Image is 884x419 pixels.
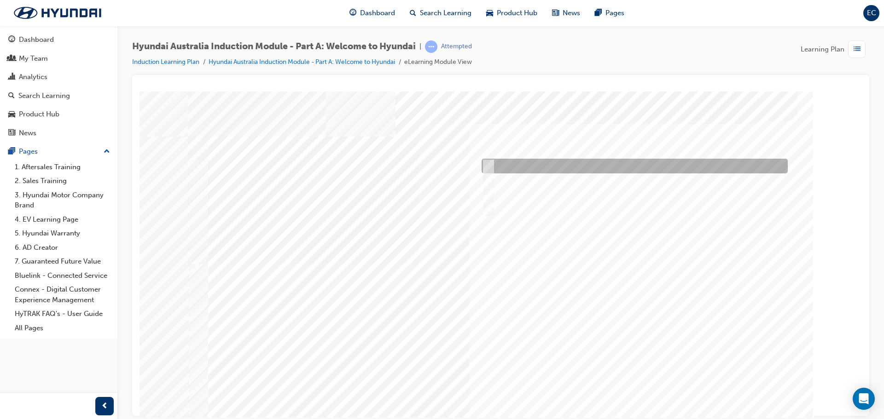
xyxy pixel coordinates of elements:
[410,7,416,19] span: search-icon
[11,282,114,307] a: Connex - Digital Customer Experience Management
[11,226,114,241] a: 5. Hyundai Warranty
[854,44,861,55] span: list-icon
[8,110,15,119] span: car-icon
[19,109,59,120] div: Product Hub
[101,401,108,412] span: prev-icon
[19,128,36,138] div: News
[8,55,15,63] span: people-icon
[404,57,472,68] li: eLearning Module View
[595,7,602,19] span: pages-icon
[11,212,114,227] a: 4. EV Learning Page
[18,91,70,101] div: Search Learning
[4,143,114,160] button: Pages
[11,174,114,188] a: 2. Sales Training
[801,44,844,55] span: Learning Plan
[545,4,587,23] a: news-iconNews
[132,41,416,52] span: Hyundai Australia Induction Module - Part A: Welcome to Hyundai
[11,269,114,283] a: Bluelink - Connected Service
[19,146,38,157] div: Pages
[360,8,395,18] span: Dashboard
[587,4,632,23] a: pages-iconPages
[420,8,471,18] span: Search Learning
[863,5,879,21] button: EC
[8,92,15,100] span: search-icon
[19,72,47,82] div: Analytics
[853,388,875,410] div: Open Intercom Messenger
[563,8,580,18] span: News
[4,69,114,86] a: Analytics
[342,4,402,23] a: guage-iconDashboard
[5,3,110,23] img: Trak
[441,42,472,51] div: Attempted
[209,58,395,66] a: Hyundai Australia Induction Module - Part A: Welcome to Hyundai
[11,307,114,321] a: HyTRAK FAQ's - User Guide
[419,41,421,52] span: |
[19,53,48,64] div: My Team
[8,129,15,138] span: news-icon
[4,87,114,104] a: Search Learning
[605,8,624,18] span: Pages
[132,58,199,66] a: Induction Learning Plan
[4,106,114,123] a: Product Hub
[8,36,15,44] span: guage-icon
[486,7,493,19] span: car-icon
[11,188,114,212] a: 3. Hyundai Motor Company Brand
[801,40,869,58] button: Learning Plan
[4,29,114,143] button: DashboardMy TeamAnalyticsSearch LearningProduct HubNews
[11,321,114,335] a: All Pages
[11,254,114,269] a: 7. Guaranteed Future Value
[4,50,114,67] a: My Team
[19,34,54,45] div: Dashboard
[4,125,114,142] a: News
[479,4,545,23] a: car-iconProduct Hub
[11,241,114,255] a: 6. AD Creator
[497,8,537,18] span: Product Hub
[104,146,110,158] span: up-icon
[552,7,559,19] span: news-icon
[867,8,876,18] span: EC
[8,148,15,156] span: pages-icon
[4,31,114,48] a: Dashboard
[349,7,356,19] span: guage-icon
[8,73,15,81] span: chart-icon
[11,160,114,174] a: 1. Aftersales Training
[425,40,437,53] span: learningRecordVerb_ATTEMPT-icon
[402,4,479,23] a: search-iconSearch Learning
